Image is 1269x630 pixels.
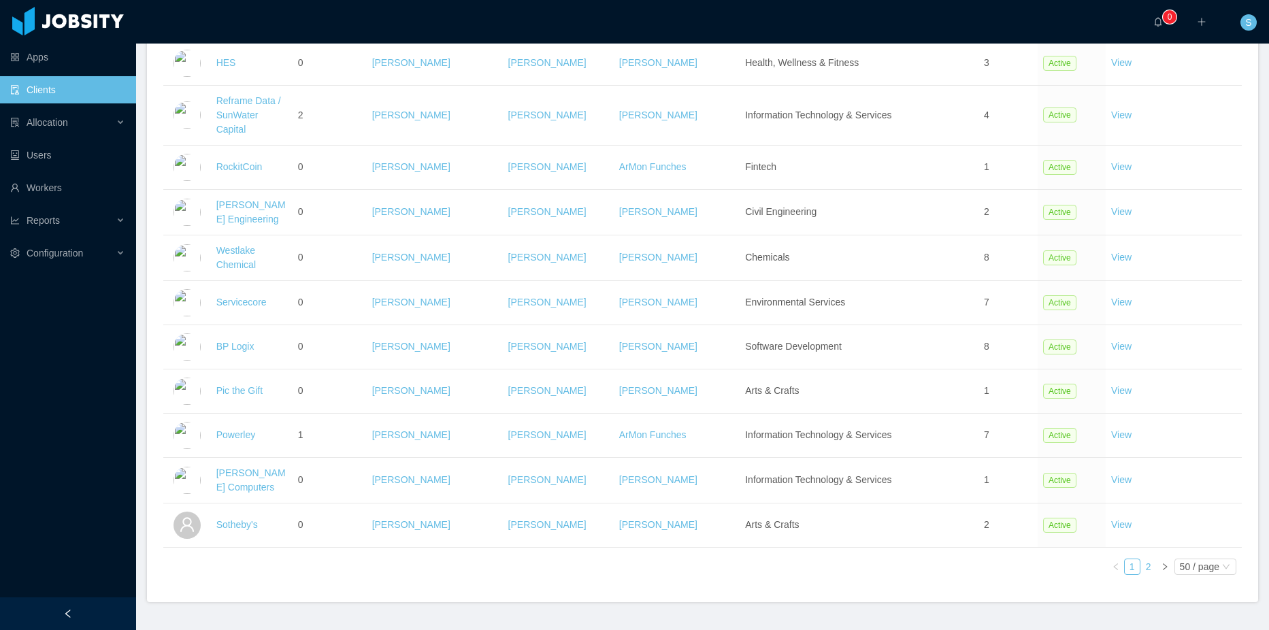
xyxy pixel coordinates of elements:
[372,161,450,172] a: [PERSON_NAME]
[174,333,201,361] img: 679b6d20-f721-11ec-ab00-a50f6a546a2c_6345d19daf5bf-400w.png
[1222,563,1230,572] i: icon: down
[508,110,587,120] a: [PERSON_NAME]
[216,245,256,270] a: Westlake Chemical
[1180,559,1219,574] div: 50 / page
[27,215,60,226] span: Reports
[1124,559,1140,575] li: 1
[745,519,799,530] span: Arts & Crafts
[174,101,201,129] img: 13dd5110-b088-11ec-aae6-995e780d507d_62a366e8ca37a-400w.png
[1161,563,1169,571] i: icon: right
[10,174,125,201] a: icon: userWorkers
[174,50,201,77] img: c7c568a0-aa19-11ec-822d-a57c1b8d5578_624ef80e5ab32-400w.png
[174,199,201,226] img: 36f435a0-d150-11ec-9aa3-b5ebda759384_62c7521238322-400w.png
[1043,428,1076,443] span: Active
[936,235,1038,281] td: 8
[936,458,1038,503] td: 1
[745,297,845,308] span: Environmental Services
[508,161,587,172] a: [PERSON_NAME]
[174,467,201,494] img: ee03d470-3da2-11ed-8e6e-59cb0073dbab_63595990be61e-400w.png
[1197,17,1206,27] i: icon: plus
[1111,429,1132,440] a: View
[1111,341,1132,352] a: View
[619,429,687,440] a: ArMon Funches
[619,110,697,120] a: [PERSON_NAME]
[372,206,450,217] a: [PERSON_NAME]
[1112,563,1120,571] i: icon: left
[298,429,303,440] span: 1
[619,385,697,396] a: [PERSON_NAME]
[745,385,799,396] span: Arts & Crafts
[1125,559,1140,574] a: 1
[293,281,367,325] td: 0
[216,161,263,172] a: RockitCoin
[1111,206,1132,217] a: View
[372,519,450,530] a: [PERSON_NAME]
[1043,56,1076,71] span: Active
[10,142,125,169] a: icon: robotUsers
[216,297,267,308] a: Servicecore
[745,206,817,217] span: Civil Engineering
[293,42,367,86] td: 0
[1111,474,1132,485] a: View
[1111,385,1132,396] a: View
[372,110,450,120] a: [PERSON_NAME]
[372,252,450,263] a: [PERSON_NAME]
[745,252,789,263] span: Chemicals
[508,429,587,440] a: [PERSON_NAME]
[619,57,697,68] a: [PERSON_NAME]
[1111,297,1132,308] a: View
[174,154,201,181] img: 230e4260-cca9-11ec-a783-77404202e8ab_629638ea37af7-400w.png
[1157,559,1173,575] li: Next Page
[1111,57,1132,68] a: View
[508,474,587,485] a: [PERSON_NAME]
[10,118,20,127] i: icon: solution
[1043,160,1076,175] span: Active
[1043,107,1076,122] span: Active
[174,289,201,316] img: 3c97d570-dade-11ec-a5bc-bdfb753cfd6b_62d03c7b8e3c9-400w.png
[10,44,125,71] a: icon: appstoreApps
[619,161,687,172] a: ArMon Funches
[619,297,697,308] a: [PERSON_NAME]
[372,57,450,68] a: [PERSON_NAME]
[936,42,1038,86] td: 3
[936,146,1038,190] td: 1
[293,146,367,190] td: 0
[619,474,697,485] a: [PERSON_NAME]
[508,341,587,352] a: [PERSON_NAME]
[293,369,367,414] td: 0
[1043,339,1076,354] span: Active
[745,341,842,352] span: Software Development
[10,248,20,258] i: icon: setting
[508,206,587,217] a: [PERSON_NAME]
[1043,250,1076,265] span: Active
[508,519,587,530] a: [PERSON_NAME]
[372,474,450,485] a: [PERSON_NAME]
[216,385,263,396] a: Pic the Gift
[508,385,587,396] a: [PERSON_NAME]
[936,325,1038,369] td: 8
[936,190,1038,235] td: 2
[10,76,125,103] a: icon: auditClients
[216,519,258,530] a: Sotheby's
[508,297,587,308] a: [PERSON_NAME]
[1043,295,1076,310] span: Active
[372,297,450,308] a: [PERSON_NAME]
[1043,473,1076,488] span: Active
[1141,559,1156,574] a: 2
[936,414,1038,458] td: 7
[372,385,450,396] a: [PERSON_NAME]
[216,429,256,440] a: Powerley
[1043,384,1076,399] span: Active
[619,519,697,530] a: [PERSON_NAME]
[216,199,286,225] a: [PERSON_NAME] Engineering
[745,161,776,172] span: Fintech
[293,235,367,281] td: 0
[1140,559,1157,575] li: 2
[298,110,303,120] span: 2
[745,110,891,120] span: Information Technology & Services
[293,190,367,235] td: 0
[10,216,20,225] i: icon: line-chart
[745,429,891,440] span: Information Technology & Services
[372,429,450,440] a: [PERSON_NAME]
[293,325,367,369] td: 0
